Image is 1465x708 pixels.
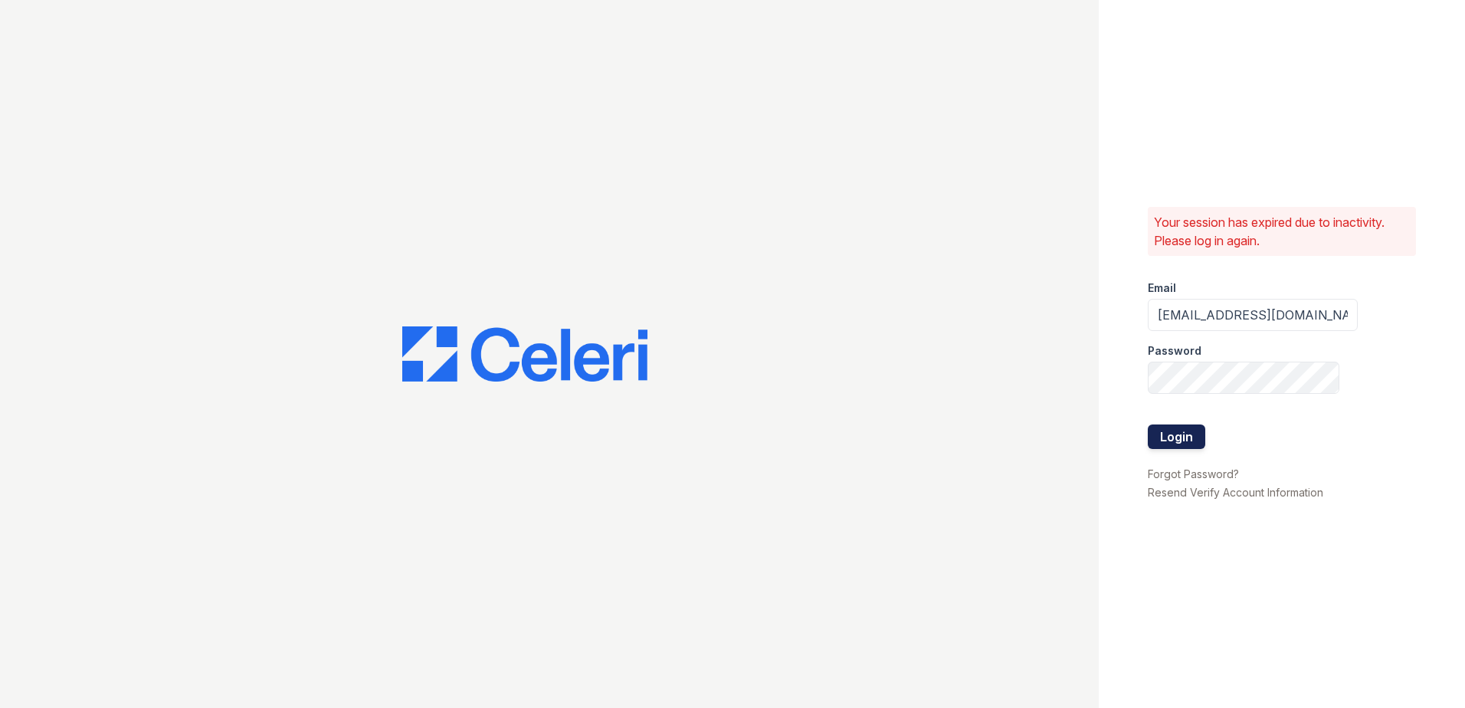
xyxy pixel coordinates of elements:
[1154,213,1410,250] p: Your session has expired due to inactivity. Please log in again.
[1148,486,1323,499] a: Resend Verify Account Information
[1148,280,1176,296] label: Email
[1148,467,1239,480] a: Forgot Password?
[402,326,647,382] img: CE_Logo_Blue-a8612792a0a2168367f1c8372b55b34899dd931a85d93a1a3d3e32e68fde9ad4.png
[1148,424,1205,449] button: Login
[1148,343,1201,359] label: Password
